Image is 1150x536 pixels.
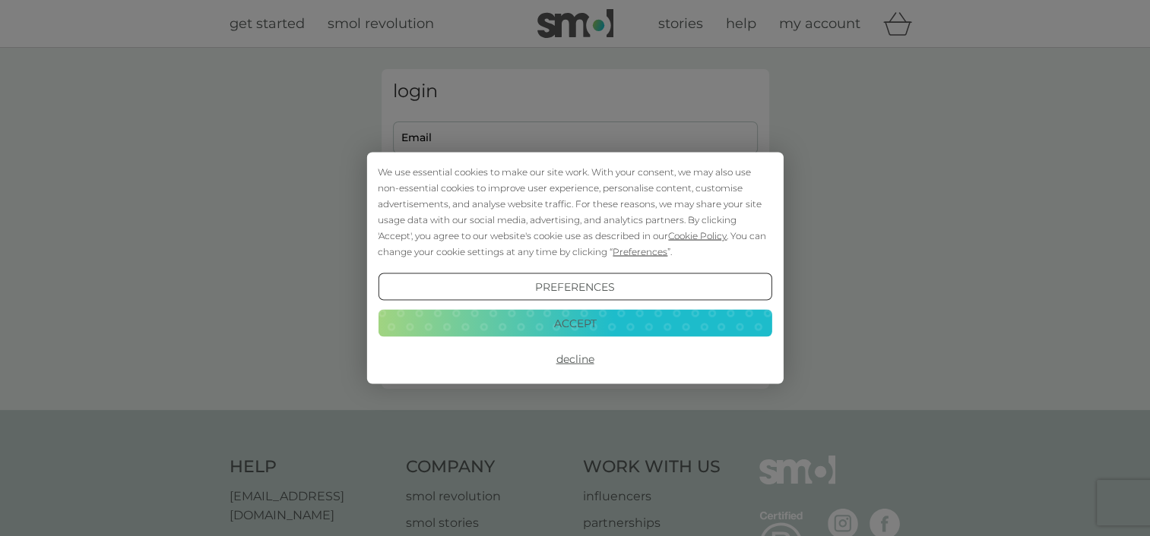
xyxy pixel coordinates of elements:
span: Cookie Policy [668,230,727,241]
button: Preferences [378,273,771,301]
span: Preferences [613,246,667,257]
button: Accept [378,309,771,336]
div: We use essential cookies to make our site work. With your consent, we may also use non-essential ... [378,164,771,260]
div: Cookie Consent Prompt [366,153,783,384]
button: Decline [378,345,771,373]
